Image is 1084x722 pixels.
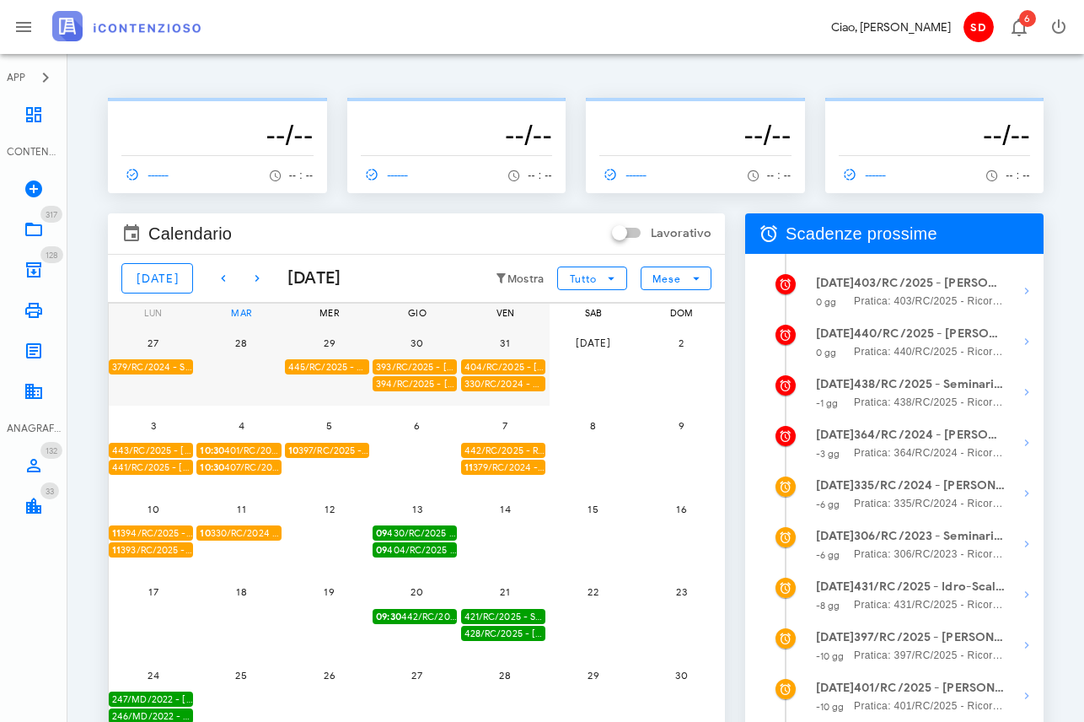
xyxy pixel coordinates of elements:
[854,274,1006,293] strong: 403/RC/2025 - [PERSON_NAME]si in Udienza
[400,492,434,525] button: 13
[998,7,1038,47] button: Distintivo
[361,167,410,182] span: ------
[854,698,1006,714] span: Pratica: 401/RC/2025 - Ricorso contro Agenzia Delle Entrate Riscossione, Comune Di Ispica (Udienza)
[816,600,840,612] small: -8 gg
[137,337,170,349] span: 27
[376,525,457,541] span: 430/RC/2025 - [PERSON_NAME] - Presentarsi in Udienza
[854,293,1006,310] span: Pratica: 403/RC/2025 - Ricorso contro Agenzia Delle Entrate D. P. Di [GEOGRAPHIC_DATA], Agenzia D...
[121,105,314,118] p: --------------
[40,206,62,223] span: Distintivo
[854,546,1006,563] span: Pratica: 306/RC/2023 - Ricorso contro Comune Di Noto, SO. GE. R. T. Spa (Udienza)
[400,419,434,432] span: 6
[549,304,637,322] div: sab
[577,585,610,598] span: 22
[461,359,545,375] div: 404/RC/2025 - [PERSON_NAME] - Invio Memorie per Udienza
[400,503,434,515] span: 13
[200,525,281,541] span: 330/RC/2024 - Candiano Società Consortile Agricola Arl - Presentarsi in [GEOGRAPHIC_DATA]
[137,669,170,682] span: 24
[121,263,193,294] button: [DATE]
[40,246,63,263] span: Distintivo
[1010,578,1044,612] button: Mostra dettagli
[816,579,855,594] strong: [DATE]
[46,486,54,497] span: 33
[361,105,553,118] p: --------------
[488,419,522,432] span: 7
[109,443,193,459] div: 443/RC/2025 - [PERSON_NAME] - Inviare Ricorso
[137,658,170,692] button: 24
[854,445,1006,461] span: Pratica: 364/RC/2024 - Ricorso contro Agenzia Delle Entrate D. P. Di [GEOGRAPHIC_DATA], Agenzia d...
[557,267,626,290] button: Tutto
[137,585,170,598] span: 17
[488,575,522,609] button: 21
[599,167,648,182] span: ------
[313,575,346,609] button: 19
[599,105,792,118] p: --------------
[46,250,58,261] span: 128
[1010,375,1044,409] button: Mostra dettagli
[854,628,1006,647] strong: 397/RC/2025 - [PERSON_NAME] - Invio Memorie per Udienza
[831,19,951,36] div: Ciao, [PERSON_NAME]
[786,220,937,247] span: Scadenze prossime
[109,359,193,375] div: 379/RC/2024 - Seminario Vescovile Di Noto - Invio Memorie per Udienza
[488,492,522,525] button: 14
[121,163,177,186] a: ------
[196,304,285,322] div: mar
[289,170,314,181] span: -- : --
[464,460,545,476] span: 379/RC/2024 - Seminario Vescovile Di Noto - Presentarsi in Udienza
[400,658,434,692] button: 27
[816,397,839,409] small: -1 gg
[288,445,298,456] strong: 10
[313,585,346,598] span: 19
[224,658,258,692] button: 25
[652,272,681,285] span: Mese
[148,220,232,247] span: Calendario
[1006,170,1030,181] span: -- : --
[963,12,994,42] span: SD
[488,658,522,692] button: 28
[664,419,698,432] span: 9
[109,460,193,476] div: 441/RC/2025 - [PERSON_NAME] - Inviare Ricorso
[464,461,473,473] strong: 11
[200,461,224,473] strong: 10:30
[313,337,346,349] span: 29
[200,443,281,459] span: 401/RC/2025 - [PERSON_NAME]si in Udienza
[816,296,836,308] small: 0 gg
[664,503,698,515] span: 16
[854,596,1006,613] span: Pratica: 431/RC/2025 - Ricorso contro Agenzia Entrate Riscossione (Udienza)
[664,326,698,359] button: 2
[224,326,258,359] button: 28
[461,376,545,392] div: 330/RC/2024 - Candiano Società Consortile Agricola Arl - Invio Memorie per Udienza
[839,105,1031,118] p: --------------
[854,375,1006,394] strong: 438/RC/2025 - Seminario Vescovile Di Noto - Inviare Ricorso
[816,347,836,358] small: 0 gg
[1010,325,1044,358] button: Mostra dettagli
[361,118,553,152] h3: --/--
[373,376,457,392] div: 394/RC/2025 - [PERSON_NAME] - Invio Memorie per Udienza
[488,503,522,515] span: 14
[224,575,258,609] button: 18
[854,325,1006,343] strong: 440/RC/2025 - [PERSON_NAME]si in Udienza
[816,448,840,460] small: -3 gg
[1010,679,1044,713] button: Mostra dettagli
[313,419,346,432] span: 5
[577,658,610,692] button: 29
[224,585,258,598] span: 18
[313,669,346,682] span: 26
[461,609,545,625] div: 421/RC/2025 - Seminario Vescovile Di Noto - Invio Memorie per Udienza
[361,163,416,186] a: ------
[137,492,170,525] button: 10
[112,527,121,539] strong: 11
[577,492,610,525] button: 15
[854,647,1006,664] span: Pratica: 397/RC/2025 - Ricorso contro Agenzi delle Entrate Riscossione, Comune di [GEOGRAPHIC_DAT...
[854,527,1006,546] strong: 306/RC/2023 - Seminario Vescovile Di Noto - Impugnare la Decisione del Giudice (Parz. Favorevole)
[599,163,655,186] a: ------
[854,578,1006,596] strong: 431/RC/2025 - Idro-Scalf di [PERSON_NAME] e C. Snc - Presentarsi in [GEOGRAPHIC_DATA]
[1010,527,1044,561] button: Mostra dettagli
[1019,10,1036,27] span: Distintivo
[1010,274,1044,308] button: Mostra dettagli
[816,377,855,391] strong: [DATE]
[224,492,258,525] button: 11
[274,266,341,291] div: [DATE]
[313,658,346,692] button: 26
[641,267,711,290] button: Mese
